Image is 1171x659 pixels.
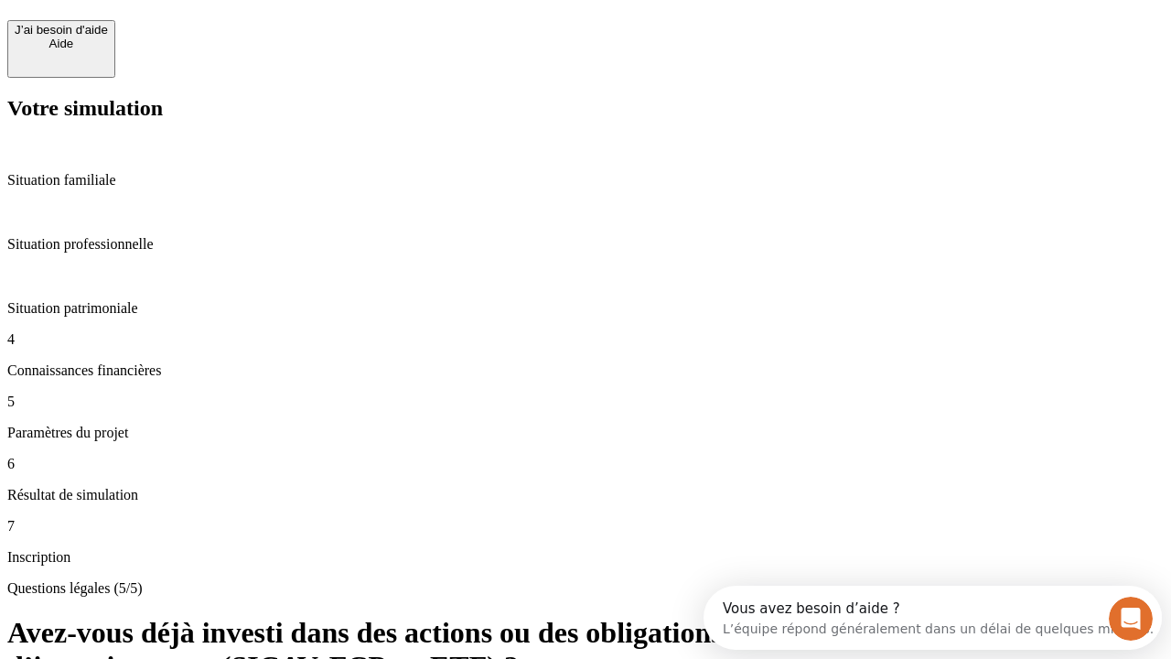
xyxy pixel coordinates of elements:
[7,300,1164,317] p: Situation patrimoniale
[7,96,1164,121] h2: Votre simulation
[1109,597,1153,641] iframe: Intercom live chat
[19,30,450,49] div: L’équipe répond généralement dans un délai de quelques minutes.
[7,549,1164,566] p: Inscription
[7,394,1164,410] p: 5
[7,331,1164,348] p: 4
[7,518,1164,535] p: 7
[7,425,1164,441] p: Paramètres du projet
[7,236,1164,253] p: Situation professionnelle
[7,362,1164,379] p: Connaissances financières
[19,16,450,30] div: Vous avez besoin d’aide ?
[7,172,1164,189] p: Situation familiale
[15,37,108,50] div: Aide
[7,580,1164,597] p: Questions légales (5/5)
[15,23,108,37] div: J’ai besoin d'aide
[704,586,1162,650] iframe: Intercom live chat discovery launcher
[7,7,504,58] div: Ouvrir le Messenger Intercom
[7,487,1164,503] p: Résultat de simulation
[7,20,115,78] button: J’ai besoin d'aideAide
[7,456,1164,472] p: 6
